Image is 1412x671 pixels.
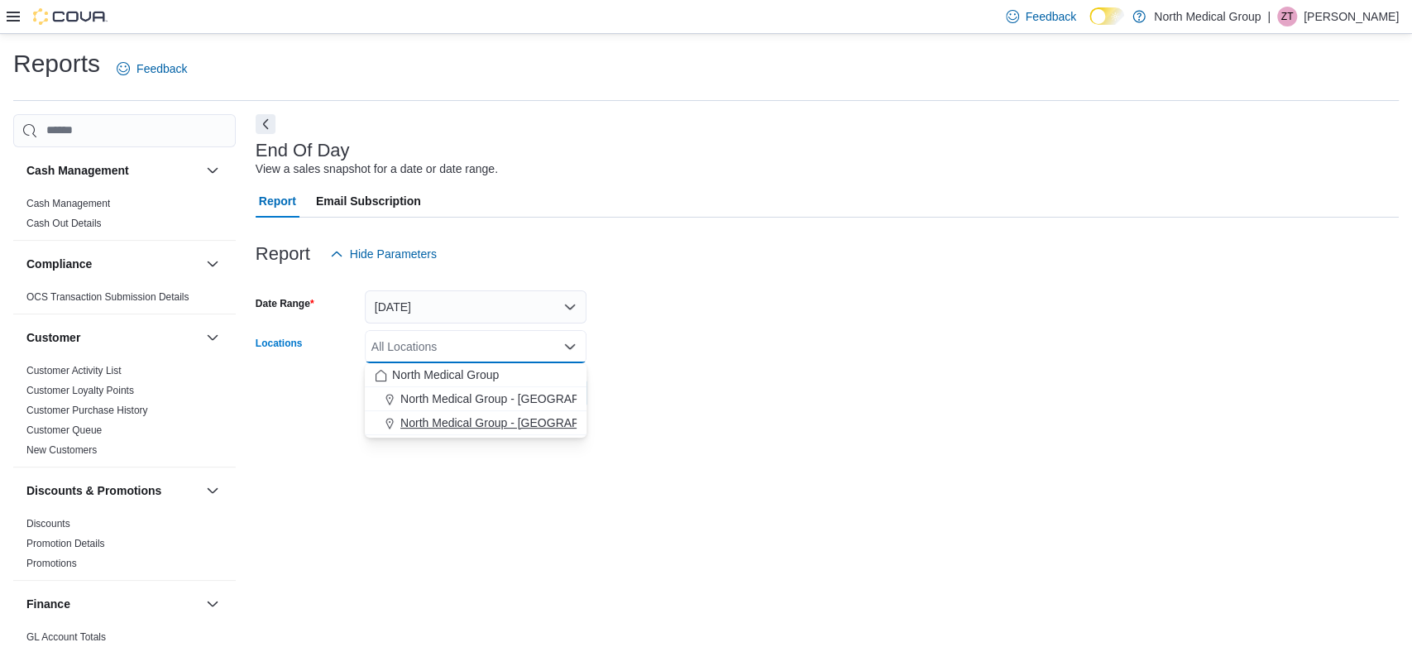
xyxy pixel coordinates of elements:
a: Promotion Details [26,538,105,549]
button: North Medical Group [365,363,586,387]
button: Cash Management [203,161,223,180]
span: GL Account Totals [26,630,106,644]
button: Cash Management [26,162,199,179]
span: Cash Management [26,197,110,210]
h3: Discounts & Promotions [26,482,161,499]
div: Customer [13,361,236,467]
a: Cash Management [26,198,110,209]
button: Customer [26,329,199,346]
span: Hide Parameters [350,246,437,262]
label: Locations [256,337,303,350]
button: Close list of options [563,340,577,353]
div: Zachary Tebeau [1277,7,1297,26]
button: Compliance [203,254,223,274]
button: Compliance [26,256,199,272]
a: OCS Transaction Submission Details [26,291,189,303]
a: Customer Queue [26,424,102,436]
h3: Report [256,244,310,264]
div: Compliance [13,287,236,314]
p: [PERSON_NAME] [1304,7,1399,26]
span: Discounts [26,517,70,530]
h1: Reports [13,47,100,80]
h3: Compliance [26,256,92,272]
h3: Finance [26,596,70,612]
a: Customer Activity List [26,365,122,376]
div: Choose from the following options [365,363,586,435]
span: OCS Transaction Submission Details [26,290,189,304]
span: Customer Loyalty Points [26,384,134,397]
span: Dark Mode [1089,25,1090,26]
span: Customer Queue [26,424,102,437]
button: Next [256,114,275,134]
div: View a sales snapshot for a date or date range. [256,161,498,178]
a: Promotions [26,558,77,569]
span: New Customers [26,443,97,457]
button: Finance [26,596,199,612]
button: Discounts & Promotions [26,482,199,499]
button: Discounts & Promotions [203,481,223,501]
div: Cash Management [13,194,236,240]
button: North Medical Group - [GEOGRAPHIC_DATA] [365,411,586,435]
span: Email Subscription [316,185,421,218]
p: North Medical Group [1154,7,1261,26]
span: Customer Activity List [26,364,122,377]
a: Feedback [110,52,194,85]
span: North Medical Group - [GEOGRAPHIC_DATA] [400,415,638,431]
span: Customer Purchase History [26,404,148,417]
button: Hide Parameters [323,237,443,271]
span: ZT [1281,7,1294,26]
a: Customer Loyalty Points [26,385,134,396]
h3: End Of Day [256,141,350,161]
span: Promotions [26,557,77,570]
a: Discounts [26,518,70,530]
a: Cash Out Details [26,218,102,229]
button: North Medical Group - [GEOGRAPHIC_DATA] [365,387,586,411]
h3: Cash Management [26,162,129,179]
span: North Medical Group [392,367,499,383]
button: Finance [203,594,223,614]
div: Discounts & Promotions [13,514,236,580]
span: Feedback [1026,8,1076,25]
a: New Customers [26,444,97,456]
label: Date Range [256,297,314,310]
button: Customer [203,328,223,347]
h3: Customer [26,329,80,346]
img: Cova [33,8,108,25]
p: | [1267,7,1271,26]
span: Report [259,185,296,218]
span: North Medical Group - [GEOGRAPHIC_DATA] [400,391,638,407]
span: GL Transactions [26,650,98,664]
span: Cash Out Details [26,217,102,230]
button: [DATE] [365,290,586,324]
a: Customer Purchase History [26,405,148,416]
span: Feedback [136,60,187,77]
input: Dark Mode [1089,7,1124,25]
span: Promotion Details [26,537,105,550]
a: GL Account Totals [26,631,106,643]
